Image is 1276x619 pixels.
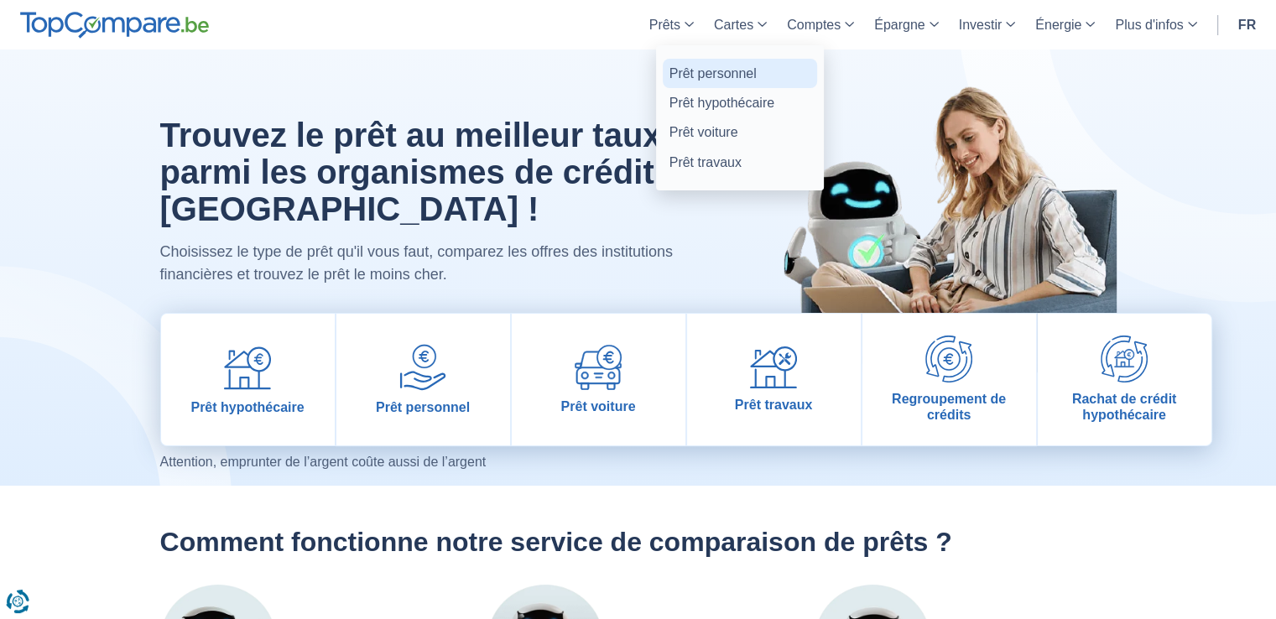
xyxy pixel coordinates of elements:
img: Rachat de crédit hypothécaire [1101,336,1148,382]
img: TopCompare [20,12,209,39]
h2: Comment fonctionne notre service de comparaison de prêts ? [160,526,1117,558]
h1: Trouvez le prêt au meilleur taux parmi les organismes de crédit en [GEOGRAPHIC_DATA] ! [160,117,708,227]
span: Prêt voiture [561,398,636,414]
span: Prêt personnel [376,399,470,415]
a: Prêt hypothécaire [663,88,817,117]
span: Prêt hypothécaire [190,399,304,415]
a: Prêt travaux [663,148,817,177]
a: Regroupement de crédits [862,314,1036,445]
p: Choisissez le type de prêt qu'il vous faut, comparez les offres des institutions financières et t... [160,241,708,286]
a: Prêt travaux [687,314,861,445]
img: Prêt hypothécaire [224,344,271,391]
span: Rachat de crédit hypothécaire [1044,391,1205,423]
a: Rachat de crédit hypothécaire [1038,314,1211,445]
img: Prêt personnel [399,344,446,391]
span: Regroupement de crédits [869,391,1029,423]
a: Prêt voiture [663,117,817,147]
img: image-hero [747,49,1117,372]
img: Prêt travaux [750,346,797,389]
a: Prêt personnel [336,314,510,445]
a: Prêt voiture [512,314,685,445]
img: Prêt voiture [575,345,622,390]
a: Prêt hypothécaire [161,314,335,445]
a: Prêt personnel [663,59,817,88]
img: Regroupement de crédits [925,336,972,382]
span: Prêt travaux [735,397,813,413]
